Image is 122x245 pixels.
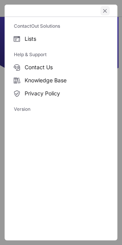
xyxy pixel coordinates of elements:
[25,35,108,42] span: Lists
[5,74,117,87] label: Knowledge Base
[14,20,108,32] label: ContactOut Solutions
[25,64,108,71] span: Contact Us
[100,6,110,15] button: left-button
[5,32,117,45] label: Lists
[5,103,117,115] div: Version
[25,77,108,84] span: Knowledge Base
[25,90,108,97] span: Privacy Policy
[5,87,117,100] label: Privacy Policy
[5,61,117,74] label: Contact Us
[12,7,20,15] button: right-button
[14,48,108,61] label: Help & Support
